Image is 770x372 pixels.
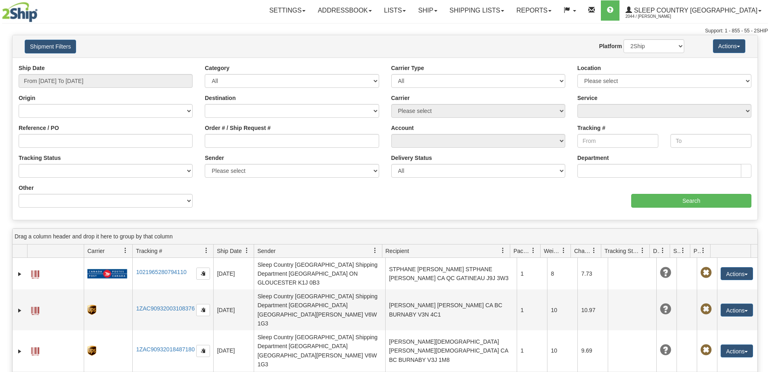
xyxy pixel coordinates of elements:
[510,0,558,21] a: Reports
[19,184,34,192] label: Other
[378,0,412,21] a: Lists
[196,345,210,357] button: Copy to clipboard
[577,124,605,132] label: Tracking #
[696,244,710,257] a: Pickup Status filter column settings
[391,64,424,72] label: Carrier Type
[513,247,530,255] span: Packages
[213,258,254,289] td: [DATE]
[412,0,443,21] a: Ship
[547,289,577,330] td: 10
[205,154,224,162] label: Sender
[700,344,712,356] span: Pickup Not Assigned
[136,247,162,255] span: Tracking #
[577,289,608,330] td: 10.97
[557,244,571,257] a: Weight filter column settings
[660,267,671,278] span: Unknown
[16,270,24,278] a: Expand
[368,244,382,257] a: Sender filter column settings
[213,330,254,371] td: [DATE]
[19,124,59,132] label: Reference / PO
[517,258,547,289] td: 1
[676,244,690,257] a: Shipment Issues filter column settings
[2,28,768,34] div: Support: 1 - 855 - 55 - 2SHIP
[700,267,712,278] span: Pickup Not Assigned
[670,134,751,148] input: To
[673,247,680,255] span: Shipment Issues
[619,0,768,21] a: Sleep Country [GEOGRAPHIC_DATA] 2044 / [PERSON_NAME]
[721,344,753,357] button: Actions
[544,247,561,255] span: Weight
[631,194,751,208] input: Search
[577,154,609,162] label: Department
[700,304,712,315] span: Pickup Not Assigned
[87,269,127,279] img: 20 - Canada Post
[713,39,745,53] button: Actions
[196,268,210,280] button: Copy to clipboard
[496,244,510,257] a: Recipient filter column settings
[656,244,670,257] a: Delivery Status filter column settings
[721,267,753,280] button: Actions
[660,304,671,315] span: Unknown
[205,124,271,132] label: Order # / Ship Request #
[636,244,649,257] a: Tracking Status filter column settings
[632,7,757,14] span: Sleep Country [GEOGRAPHIC_DATA]
[31,267,39,280] a: Label
[136,346,195,353] a: 1ZAC90932018487180
[547,258,577,289] td: 8
[19,64,45,72] label: Ship Date
[577,330,608,371] td: 9.69
[205,64,229,72] label: Category
[16,347,24,355] a: Expand
[254,258,385,289] td: Sleep Country [GEOGRAPHIC_DATA] Shipping Department [GEOGRAPHIC_DATA] ON GLOUCESTER K1J 0B3
[386,247,409,255] span: Recipient
[577,94,598,102] label: Service
[694,247,700,255] span: Pickup Status
[240,244,254,257] a: Ship Date filter column settings
[16,306,24,315] a: Expand
[660,344,671,356] span: Unknown
[25,40,76,53] button: Shipment Filters
[136,269,187,275] a: 1021965280794110
[213,289,254,330] td: [DATE]
[257,247,276,255] span: Sender
[31,303,39,316] a: Label
[254,330,385,371] td: Sleep Country [GEOGRAPHIC_DATA] Shipping Department [GEOGRAPHIC_DATA] [GEOGRAPHIC_DATA][PERSON_NA...
[751,145,769,227] iframe: chat widget
[19,154,61,162] label: Tracking Status
[577,258,608,289] td: 7.73
[574,247,591,255] span: Charge
[391,154,432,162] label: Delivery Status
[385,258,517,289] td: STPHANE [PERSON_NAME] STPHANE [PERSON_NAME] CA QC GATINEAU J9J 3W3
[391,124,414,132] label: Account
[385,289,517,330] td: [PERSON_NAME] [PERSON_NAME] CA BC BURNABY V3N 4C1
[136,305,195,312] a: 1ZAC90932003108376
[605,247,640,255] span: Tracking Status
[517,289,547,330] td: 1
[547,330,577,371] td: 10
[2,2,38,22] img: logo2044.jpg
[385,330,517,371] td: [PERSON_NAME][DEMOGRAPHIC_DATA] [PERSON_NAME][DEMOGRAPHIC_DATA] CA BC BURNABY V3J 1M8
[577,64,601,72] label: Location
[391,94,410,102] label: Carrier
[721,304,753,317] button: Actions
[87,346,96,356] img: 8 - UPS
[587,244,601,257] a: Charge filter column settings
[19,94,35,102] label: Origin
[254,289,385,330] td: Sleep Country [GEOGRAPHIC_DATA] Shipping Department [GEOGRAPHIC_DATA] [GEOGRAPHIC_DATA][PERSON_NA...
[205,94,235,102] label: Destination
[31,344,39,357] a: Label
[263,0,312,21] a: Settings
[119,244,132,257] a: Carrier filter column settings
[199,244,213,257] a: Tracking # filter column settings
[526,244,540,257] a: Packages filter column settings
[87,247,105,255] span: Carrier
[217,247,242,255] span: Ship Date
[626,13,686,21] span: 2044 / [PERSON_NAME]
[312,0,378,21] a: Addressbook
[443,0,510,21] a: Shipping lists
[13,229,757,244] div: grid grouping header
[577,134,658,148] input: From
[87,305,96,315] img: 8 - UPS
[599,42,622,50] label: Platform
[517,330,547,371] td: 1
